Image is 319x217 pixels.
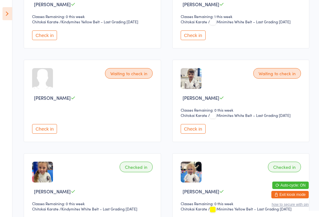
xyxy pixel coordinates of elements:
span: / Minimites White Belt – Last Grading [DATE] [208,19,291,24]
button: Auto-cycle: ON [272,182,309,189]
div: Classes Remaining: 0 this week [32,14,155,19]
div: Chitokai Karate [32,19,59,24]
div: Checked in [268,162,301,172]
span: [PERSON_NAME] [34,1,71,7]
div: Classes Remaining: 0 this week [32,201,155,206]
span: [PERSON_NAME] [183,188,219,195]
span: [PERSON_NAME] [34,95,71,101]
img: image1740460491.png [181,162,202,182]
button: Check in [181,30,206,40]
button: how to secure with pin [272,202,309,207]
div: Checked in [120,162,153,172]
button: Check in [181,124,206,134]
div: Waiting to check in [253,68,301,79]
span: / Kindymites Yellow Belt – Last Grading [DATE] [60,19,138,24]
span: / Kindymites White Belt – Last Grading [DATE] [60,206,137,211]
div: Chitokai Karate [181,113,207,118]
img: image1751351413.png [32,162,53,182]
span: [PERSON_NAME] [183,1,219,7]
div: Classes Remaining: 1 this week [181,14,303,19]
button: Check in [32,124,57,134]
img: image1749016754.png [181,68,202,89]
div: Classes Remaining: 0 this week [181,107,303,113]
span: / Minimites Yellow Belt – Last Grading [DATE] [208,206,292,211]
div: Chitokai Karate [32,206,59,211]
span: [PERSON_NAME] [34,188,71,195]
span: / Minimites White Belt – Last Grading [DATE] [208,113,291,118]
span: [PERSON_NAME] [183,95,219,101]
div: Chitokai Karate [181,206,207,211]
button: Check in [32,30,57,40]
div: Chitokai Karate [181,19,207,24]
div: Waiting to check in [105,68,153,79]
button: Exit kiosk mode [271,191,309,198]
div: Classes Remaining: 0 this week [181,201,303,206]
